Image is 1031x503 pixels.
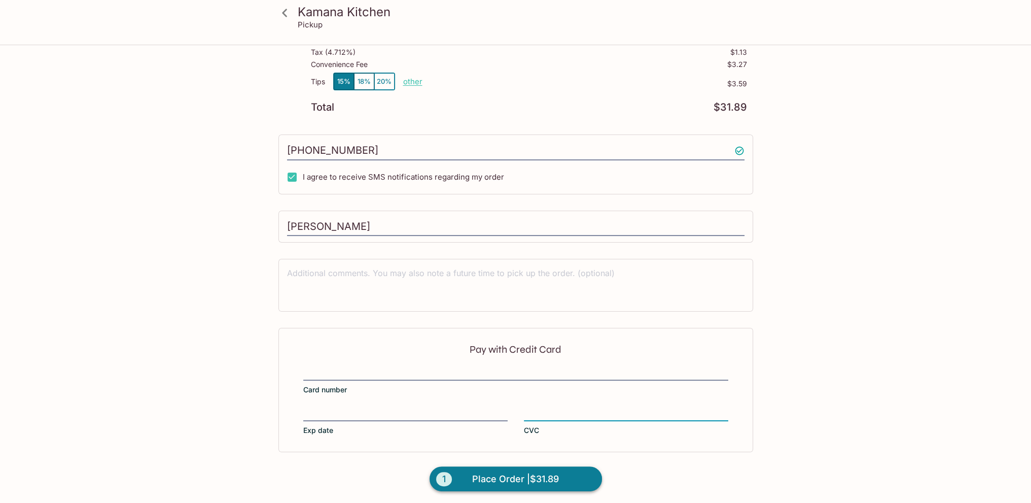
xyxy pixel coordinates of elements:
p: $1.13 [730,48,747,56]
h3: Kamana Kitchen [298,4,751,20]
button: 18% [354,73,374,90]
span: 1 [436,472,452,486]
p: $3.59 [422,80,747,88]
span: Card number [303,385,347,395]
span: Place Order | $31.89 [472,471,559,487]
p: $31.89 [714,103,747,112]
p: Tax ( 4.712% ) [311,48,355,56]
span: I agree to receive SMS notifications regarding my order [303,172,504,182]
button: 15% [334,73,354,90]
button: 20% [374,73,395,90]
p: Convenience Fee [311,60,368,69]
button: other [403,77,422,86]
p: Tips [311,78,325,86]
iframe: Secure expiration date input frame [303,408,508,419]
button: 1Place Order |$31.89 [430,466,602,492]
span: CVC [524,425,539,435]
p: Total [311,103,334,112]
input: Enter first and last name [287,217,744,237]
iframe: Secure card number input frame [303,367,728,379]
p: Pay with Credit Card [303,345,728,354]
span: Exp date [303,425,333,435]
input: Enter phone number [287,141,744,160]
p: $3.27 [727,60,747,69]
iframe: Secure CVC input frame [524,408,728,419]
p: Pickup [298,20,323,29]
